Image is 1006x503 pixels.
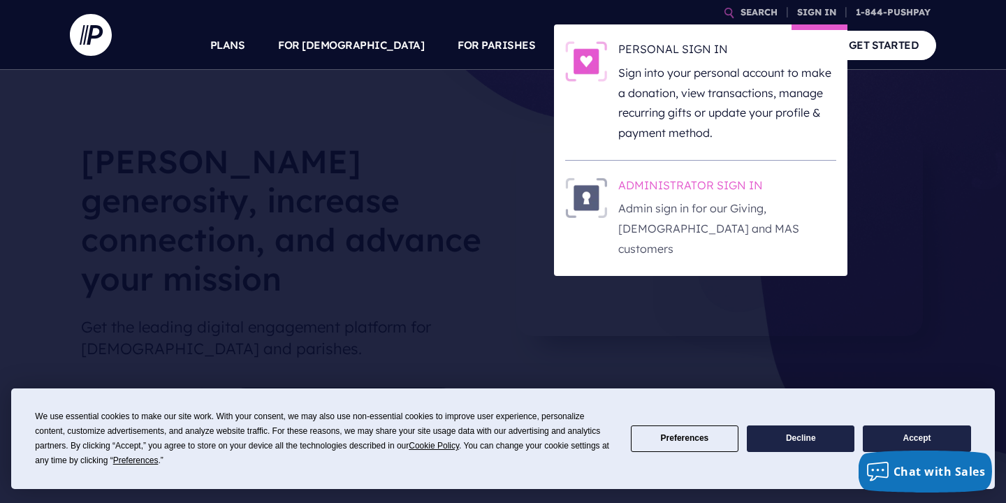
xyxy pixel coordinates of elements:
[631,425,738,453] button: Preferences
[747,425,854,453] button: Decline
[894,464,986,479] span: Chat with Sales
[569,21,631,70] a: SOLUTIONS
[618,198,836,258] p: Admin sign in for our Giving, [DEMOGRAPHIC_DATA] and MAS customers
[113,455,159,465] span: Preferences
[618,41,836,62] h6: PERSONAL SIGN IN
[863,425,970,453] button: Accept
[210,21,245,70] a: PLANS
[664,21,713,70] a: EXPLORE
[859,451,993,493] button: Chat with Sales
[565,177,607,218] img: ADMINISTRATOR SIGN IN - Illustration
[565,41,836,143] a: PERSONAL SIGN IN - Illustration PERSONAL SIGN IN Sign into your personal account to make a donati...
[278,21,424,70] a: FOR [DEMOGRAPHIC_DATA]
[458,21,535,70] a: FOR PARISHES
[565,177,836,259] a: ADMINISTRATOR SIGN IN - Illustration ADMINISTRATOR SIGN IN Admin sign in for our Giving, [DEMOGRA...
[746,21,798,70] a: COMPANY
[565,41,607,82] img: PERSONAL SIGN IN - Illustration
[831,31,937,59] a: GET STARTED
[35,409,613,468] div: We use essential cookies to make our site work. With your consent, we may also use non-essential ...
[11,388,995,489] div: Cookie Consent Prompt
[618,177,836,198] h6: ADMINISTRATOR SIGN IN
[618,63,836,143] p: Sign into your personal account to make a donation, view transactions, manage recurring gifts or ...
[409,441,459,451] span: Cookie Policy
